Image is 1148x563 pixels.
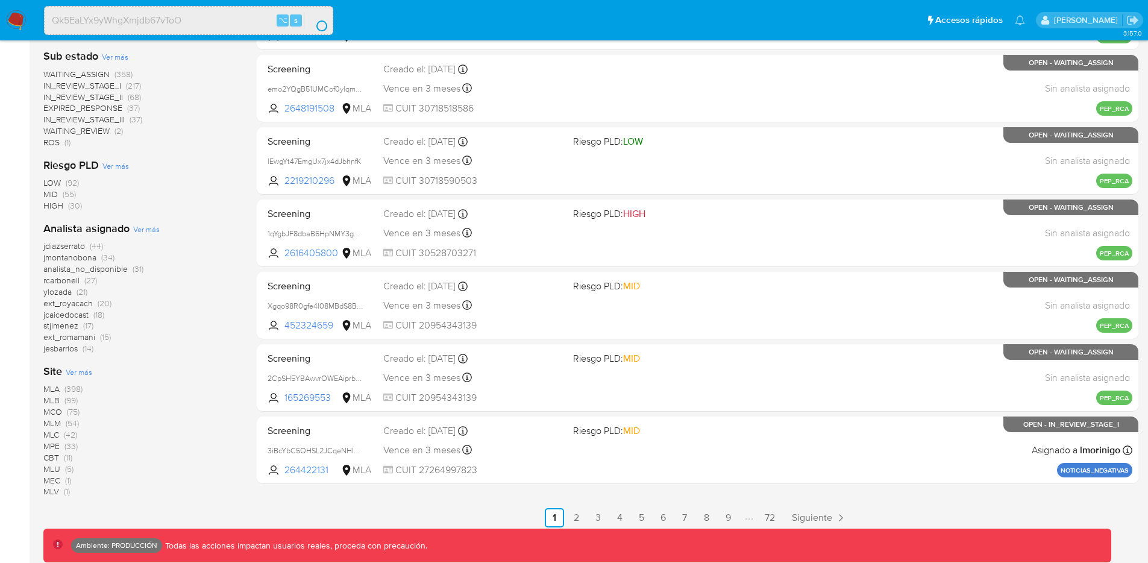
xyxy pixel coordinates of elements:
a: Notificaciones [1015,15,1025,25]
button: search-icon [304,12,328,29]
span: s [294,14,298,26]
input: Buscar usuario o caso... [45,13,333,28]
p: Ambiente: PRODUCCIÓN [76,543,157,548]
span: ⌥ [278,14,287,26]
p: joaquin.galliano@mercadolibre.com [1054,14,1122,26]
span: 3.157.0 [1123,28,1142,38]
span: Accesos rápidos [935,14,1003,27]
p: Todas las acciones impactan usuarios reales, proceda con precaución. [162,540,427,552]
a: Salir [1126,14,1139,27]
